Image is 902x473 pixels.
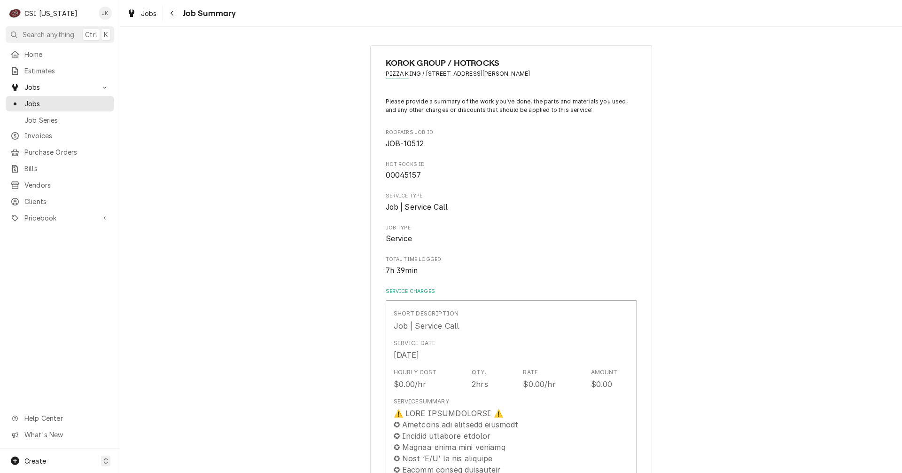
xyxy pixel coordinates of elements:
div: Jeff Kuehl's Avatar [99,7,112,20]
span: 7h 39min [386,266,418,275]
a: Jobs [6,96,114,111]
span: Vendors [24,180,109,190]
span: Service Type [386,202,637,213]
label: Service Charges [386,288,637,295]
span: Total Time Logged [386,265,637,276]
div: Job Type [386,224,637,244]
div: Hourly Cost [394,368,437,377]
span: Create [24,457,46,465]
span: What's New [24,430,109,440]
span: Job | Service Call [386,203,448,212]
span: JOB-10512 [386,139,424,148]
a: Vendors [6,177,114,193]
span: Jobs [24,99,109,109]
span: Help Center [24,413,109,423]
div: Job | Service Call [394,320,459,331]
span: HOT ROCKS ID [386,161,637,168]
div: C [8,7,22,20]
span: Jobs [141,8,157,18]
span: Job Summary [180,7,236,20]
span: Total Time Logged [386,256,637,263]
div: Service Type [386,192,637,213]
span: Pricebook [24,213,95,223]
span: Jobs [24,82,95,92]
span: Home [24,49,109,59]
a: Purchase Orders [6,144,114,160]
span: Bills [24,164,109,173]
a: Job Series [6,112,114,128]
a: Go to What's New [6,427,114,442]
div: Roopairs Job ID [386,129,637,149]
div: JK [99,7,112,20]
a: Bills [6,161,114,176]
div: Total Time Logged [386,256,637,276]
a: Jobs [123,6,161,21]
div: Short Description [394,309,459,318]
span: Job Series [24,115,109,125]
div: [DATE] [394,349,420,361]
span: Service Type [386,192,637,200]
div: $0.00/hr [394,378,426,390]
span: Roopairs Job ID [386,138,637,150]
div: 2hrs [472,378,488,390]
a: Go to Pricebook [6,210,114,226]
span: Service [386,234,412,243]
button: Navigate back [165,6,180,21]
span: Job Type [386,224,637,232]
a: Home [6,47,114,62]
a: Clients [6,194,114,209]
span: Roopairs Job ID [386,129,637,136]
div: Service Summary [394,397,449,406]
a: Invoices [6,128,114,143]
div: Client Information [386,57,637,86]
div: Qty. [472,368,486,377]
span: Job Type [386,233,637,244]
div: CSI Kentucky's Avatar [8,7,22,20]
span: Search anything [23,30,74,39]
span: 00045157 [386,171,421,180]
p: Please provide a summary of the work you've done, the parts and materials you used, and any other... [386,97,637,115]
span: Invoices [24,131,109,141]
div: CSI [US_STATE] [24,8,78,18]
span: Address [386,70,637,78]
a: Go to Jobs [6,79,114,95]
span: C [103,456,108,466]
span: Clients [24,197,109,206]
div: $0.00/hr [523,378,555,390]
span: HOT ROCKS ID [386,170,637,181]
div: Amount [591,368,618,377]
span: Name [386,57,637,70]
span: K [104,30,108,39]
span: Ctrl [85,30,97,39]
span: Purchase Orders [24,147,109,157]
a: Go to Help Center [6,410,114,426]
div: Rate [523,368,538,377]
a: Estimates [6,63,114,79]
button: Search anythingCtrlK [6,26,114,43]
div: HOT ROCKS ID [386,161,637,181]
span: Estimates [24,66,109,76]
div: $0.00 [591,378,613,390]
div: Service Date [394,339,436,347]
